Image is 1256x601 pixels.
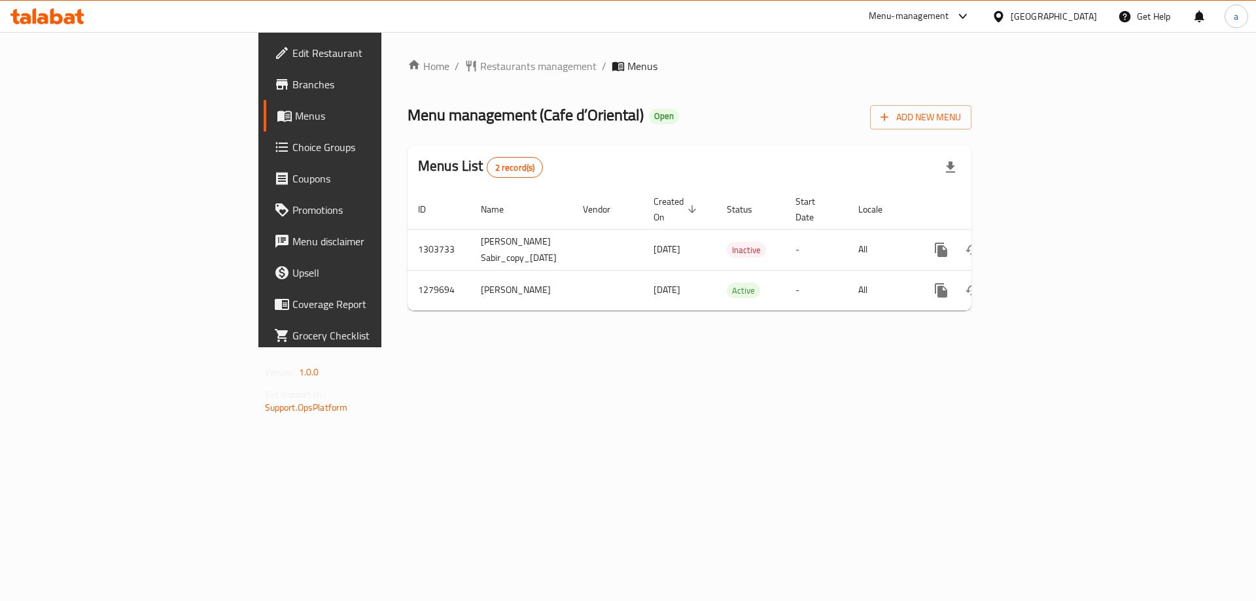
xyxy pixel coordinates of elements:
[870,105,971,129] button: Add New Menu
[292,328,458,343] span: Grocery Checklist
[858,201,899,217] span: Locale
[654,281,680,298] span: [DATE]
[957,275,988,306] button: Change Status
[292,233,458,249] span: Menu disclaimer
[292,45,458,61] span: Edit Restaurant
[727,283,760,298] span: Active
[295,108,458,124] span: Menus
[264,69,468,100] a: Branches
[1234,9,1238,24] span: a
[264,257,468,288] a: Upsell
[292,265,458,281] span: Upsell
[848,229,915,270] td: All
[583,201,627,217] span: Vendor
[264,163,468,194] a: Coupons
[935,152,966,183] div: Export file
[264,100,468,131] a: Menus
[264,194,468,226] a: Promotions
[649,109,679,124] div: Open
[265,364,297,381] span: Version:
[299,364,319,381] span: 1.0.0
[848,270,915,310] td: All
[915,190,1062,230] th: Actions
[654,194,701,225] span: Created On
[727,243,766,258] span: Inactive
[292,202,458,218] span: Promotions
[957,234,988,266] button: Change Status
[727,201,769,217] span: Status
[727,242,766,258] div: Inactive
[264,226,468,257] a: Menu disclaimer
[785,229,848,270] td: -
[1011,9,1097,24] div: [GEOGRAPHIC_DATA]
[418,156,543,178] h2: Menus List
[408,58,971,74] nav: breadcrumb
[795,194,832,225] span: Start Date
[649,111,679,122] span: Open
[264,320,468,351] a: Grocery Checklist
[654,241,680,258] span: [DATE]
[926,275,957,306] button: more
[602,58,606,74] li: /
[292,296,458,312] span: Coverage Report
[480,58,597,74] span: Restaurants management
[470,229,572,270] td: [PERSON_NAME] Sabir_copy_[DATE]
[627,58,657,74] span: Menus
[418,201,443,217] span: ID
[487,157,544,178] div: Total records count
[481,201,521,217] span: Name
[265,386,325,403] span: Get support on:
[292,139,458,155] span: Choice Groups
[408,190,1062,311] table: enhanced table
[265,399,348,416] a: Support.OpsPlatform
[785,270,848,310] td: -
[881,109,961,126] span: Add New Menu
[926,234,957,266] button: more
[264,288,468,320] a: Coverage Report
[487,162,543,174] span: 2 record(s)
[292,171,458,186] span: Coupons
[470,270,572,310] td: [PERSON_NAME]
[292,77,458,92] span: Branches
[264,131,468,163] a: Choice Groups
[464,58,597,74] a: Restaurants management
[264,37,468,69] a: Edit Restaurant
[869,9,949,24] div: Menu-management
[408,100,644,129] span: Menu management ( Cafe d’Oriental )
